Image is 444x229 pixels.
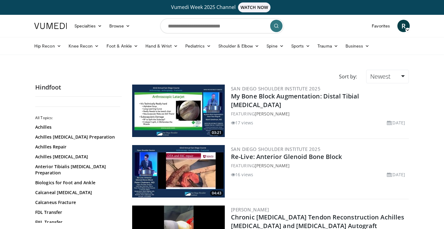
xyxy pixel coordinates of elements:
a: Achilles [35,124,119,130]
a: Calcaneus Fracture [35,199,119,206]
a: [PERSON_NAME] [255,163,290,169]
li: 17 views [231,119,253,126]
li: 16 views [231,171,253,178]
img: 32a1af24-06a4-4440-a921-598d564ecb67.300x170_q85_crop-smart_upscale.jpg [132,145,225,198]
span: 03:21 [210,130,223,135]
a: Hip Recon [31,40,65,52]
a: R [397,20,410,32]
li: [DATE] [387,119,405,126]
span: Newest [370,72,391,81]
a: Pediatrics [182,40,215,52]
input: Search topics, interventions [160,19,284,33]
h2: Hindfoot [35,83,122,91]
a: FDL Transfer [35,209,119,215]
a: My Bone Block Augmentation: Distal Tibial [MEDICAL_DATA] [231,92,359,109]
a: Biologics for Foot and Ankle [35,180,119,186]
a: Knee Recon [65,40,103,52]
a: [PERSON_NAME] [255,111,290,117]
a: Business [342,40,373,52]
a: Trauma [314,40,342,52]
a: Favorites [368,20,394,32]
span: WATCH NOW [238,2,271,12]
a: San Diego Shoulder Institute 2025 [231,146,320,152]
a: Achilles Repair [35,144,119,150]
a: [PERSON_NAME] [231,206,269,213]
a: Foot & Ankle [103,40,142,52]
a: 03:21 [132,85,225,137]
a: 04:43 [132,145,225,198]
a: Shoulder & Elbow [215,40,263,52]
div: FEATURING [231,162,408,169]
a: Achilles [MEDICAL_DATA] [35,154,119,160]
h2: All Topics: [35,115,120,120]
a: Re-Live: Anterior Glenoid Bone Block [231,152,342,161]
img: 5bffd304-e897-493b-bc55-286a48b743e3.300x170_q85_crop-smart_upscale.jpg [132,85,225,137]
div: FEATURING [231,110,408,117]
a: Vumedi Week 2025 ChannelWATCH NOW [35,2,409,12]
a: Hand & Wrist [142,40,182,52]
li: [DATE] [387,171,405,178]
a: Specialties [71,20,106,32]
a: San Diego Shoulder Institute 2025 [231,85,320,92]
a: Anterior Tibialis [MEDICAL_DATA] Preparation [35,164,119,176]
span: 04:43 [210,190,223,196]
a: Spine [263,40,287,52]
a: FHL Transfer [35,219,119,225]
a: Browse [106,20,134,32]
img: VuMedi Logo [34,23,67,29]
a: Achilles [MEDICAL_DATA] Preparation [35,134,119,140]
div: Sort by: [334,70,362,83]
a: Sports [287,40,314,52]
a: Calcaneal [MEDICAL_DATA] [35,189,119,196]
a: Newest [366,70,409,83]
